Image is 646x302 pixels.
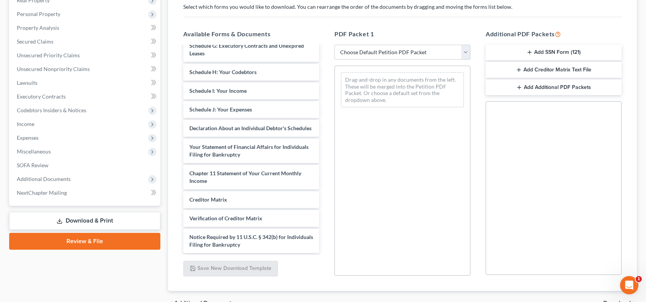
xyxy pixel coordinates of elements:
[189,125,312,131] span: Declaration About an Individual Debtor's Schedules
[189,144,308,158] span: Your Statement of Financial Affairs for Individuals Filing for Bankruptcy
[636,276,642,282] span: 1
[17,107,86,113] span: Codebtors Insiders & Notices
[11,76,160,90] a: Lawsuits
[189,215,262,221] span: Verification of Creditor Matrix
[334,29,470,39] h5: PDF Packet 1
[189,42,304,57] span: Schedule G: Executory Contracts and Unexpired Leases
[189,234,313,248] span: Notice Required by 11 U.S.C. § 342(b) for Individuals Filing for Bankruptcy
[17,121,34,127] span: Income
[17,52,80,58] span: Unsecured Priority Claims
[189,87,247,94] span: Schedule I: Your Income
[11,48,160,62] a: Unsecured Priority Claims
[17,79,37,86] span: Lawsuits
[341,72,464,107] div: Drag-and-drop in any documents from the left. These will be merged into the Petition PDF Packet. ...
[17,176,71,182] span: Additional Documents
[17,93,66,100] span: Executory Contracts
[486,79,622,95] button: Add Additional PDF Packets
[17,38,53,45] span: Secured Claims
[189,196,227,203] span: Creditor Matrix
[17,189,67,196] span: NextChapter Mailing
[11,35,160,48] a: Secured Claims
[11,21,160,35] a: Property Analysis
[183,29,319,39] h5: Available Forms & Documents
[11,186,160,200] a: NextChapter Mailing
[17,162,48,168] span: SOFA Review
[17,24,59,31] span: Property Analysis
[486,45,622,61] button: Add SSN Form (121)
[189,106,252,113] span: Schedule J: Your Expenses
[486,29,622,39] h5: Additional PDF Packets
[486,62,622,78] button: Add Creditor Matrix Text File
[11,62,160,76] a: Unsecured Nonpriority Claims
[183,261,278,277] button: Save New Download Template
[17,134,39,141] span: Expenses
[9,212,160,230] a: Download & Print
[189,170,301,184] span: Chapter 11 Statement of Your Current Monthly Income
[17,66,90,72] span: Unsecured Nonpriority Claims
[9,233,160,250] a: Review & File
[620,276,638,294] iframe: Intercom live chat
[183,3,622,11] p: Select which forms you would like to download. You can rearrange the order of the documents by dr...
[11,90,160,103] a: Executory Contracts
[17,11,60,17] span: Personal Property
[189,69,257,75] span: Schedule H: Your Codebtors
[17,148,51,155] span: Miscellaneous
[11,158,160,172] a: SOFA Review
